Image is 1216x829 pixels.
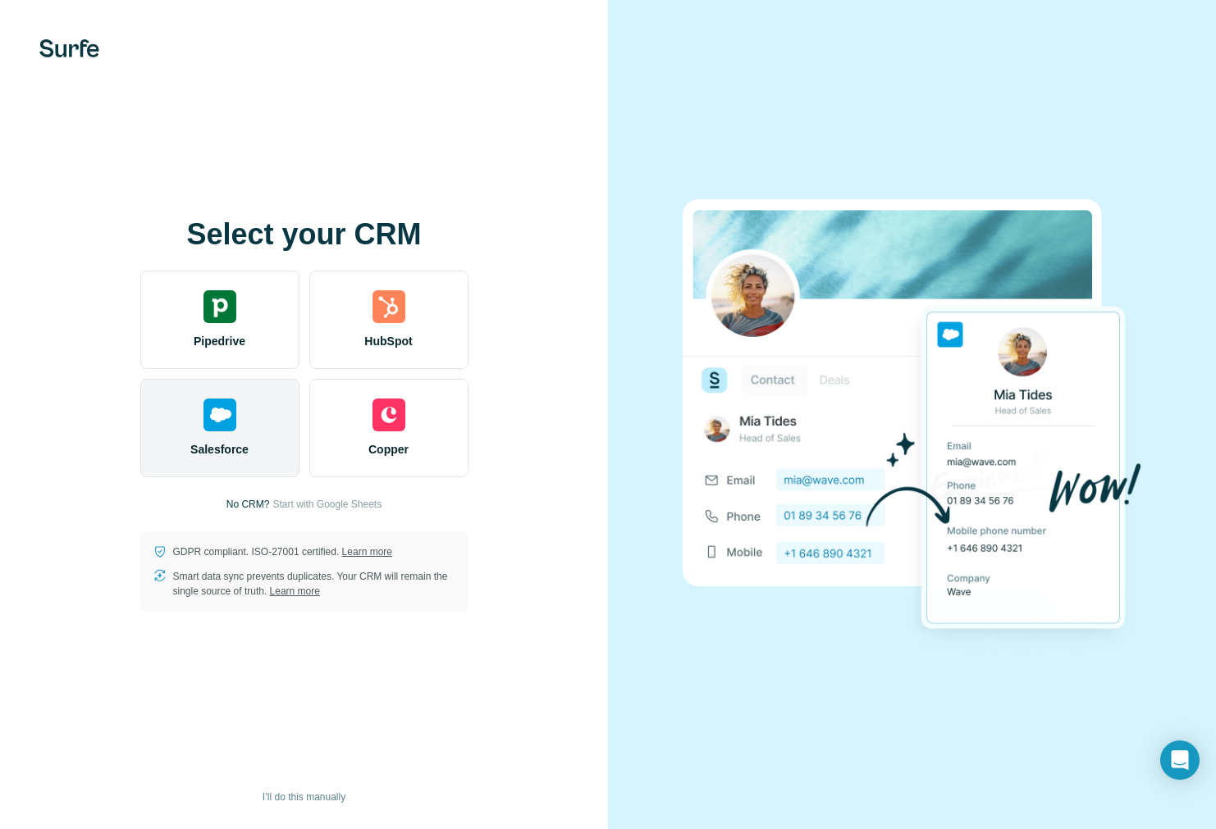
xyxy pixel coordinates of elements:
button: I’ll do this manually [251,785,357,809]
img: pipedrive's logo [203,290,236,323]
button: Start with Google Sheets [272,497,382,512]
div: Open Intercom Messenger [1160,740,1200,780]
span: Copper [368,441,409,458]
span: Salesforce [190,441,249,458]
img: SALESFORCE image [683,171,1142,658]
p: GDPR compliant. ISO-27001 certified. [173,544,392,559]
p: No CRM? [226,497,270,512]
h1: Select your CRM [140,218,469,251]
span: HubSpot [364,333,412,349]
img: hubspot's logo [373,290,405,323]
p: Smart data sync prevents duplicates. Your CRM will remain the single source of truth. [173,569,455,599]
span: I’ll do this manually [263,790,345,804]
img: Surfe's logo [39,39,99,57]
span: Pipedrive [194,333,245,349]
a: Learn more [270,585,320,597]
a: Learn more [342,546,392,558]
img: copper's logo [373,399,405,431]
img: salesforce's logo [203,399,236,431]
